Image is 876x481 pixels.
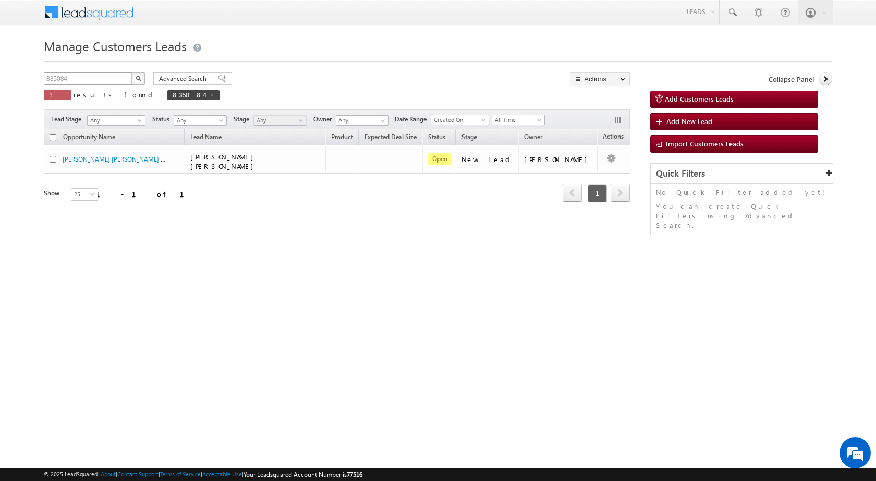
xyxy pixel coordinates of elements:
[202,471,242,477] a: Acceptable Use
[71,188,98,201] a: 25
[117,471,159,477] a: Contact Support
[44,189,63,198] div: Show
[253,115,307,126] a: Any
[49,90,66,99] span: 1
[185,131,227,145] span: Lead Name
[461,133,477,141] span: Stage
[313,115,336,124] span: Owner
[58,131,120,145] a: Opportunity Name
[101,471,116,477] a: About
[364,133,417,141] span: Expected Deal Size
[428,153,452,165] span: Open
[331,133,353,141] span: Product
[87,115,145,126] a: Any
[656,188,828,197] p: No Quick Filter added yet!
[492,115,542,125] span: All Time
[563,184,582,202] span: prev
[51,115,86,124] span: Lead Stage
[160,471,201,477] a: Terms of Service
[174,116,224,125] span: Any
[456,131,482,145] a: Stage
[44,470,362,479] span: © 2025 LeadSquared | | | | |
[136,76,141,81] img: Search
[63,154,211,163] a: [PERSON_NAME] [PERSON_NAME] - Customers Leads
[492,115,545,125] a: All Time
[63,133,115,141] span: Opportunity Name
[588,184,607,202] span: 1
[570,72,630,85] button: Actions
[88,116,142,125] span: Any
[461,155,514,164] div: New Lead
[769,75,814,84] span: Collapse Panel
[254,116,303,125] span: Any
[173,90,204,99] span: 835084
[359,131,422,145] a: Expected Deal Size
[50,134,56,141] input: Check all records
[665,94,734,103] span: Add Customers Leads
[524,155,592,164] div: [PERSON_NAME]
[395,115,431,124] span: Date Range
[174,115,227,126] a: Any
[375,116,388,126] a: Show All Items
[666,117,712,126] span: Add New Lead
[336,115,389,126] input: Type to Search
[611,184,630,202] span: next
[152,115,174,124] span: Status
[598,131,629,144] span: Actions
[244,471,362,478] span: Your Leadsquared Account Number is
[431,115,489,125] a: Created On
[234,115,253,124] span: Stage
[347,471,362,478] span: 77516
[656,202,828,230] p: You can create Quick Filters using Advanced Search.
[44,38,187,54] span: Manage Customers Leads
[563,185,582,202] a: prev
[651,164,833,184] div: Quick Filters
[96,188,197,200] div: 1 - 1 of 1
[423,131,451,145] a: Status
[71,190,99,199] span: 25
[159,74,210,83] span: Advanced Search
[431,115,485,125] span: Created On
[524,133,542,141] span: Owner
[190,152,259,170] span: [PERSON_NAME] [PERSON_NAME]
[611,185,630,202] a: next
[666,139,744,148] span: Import Customers Leads
[74,90,156,99] span: results found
